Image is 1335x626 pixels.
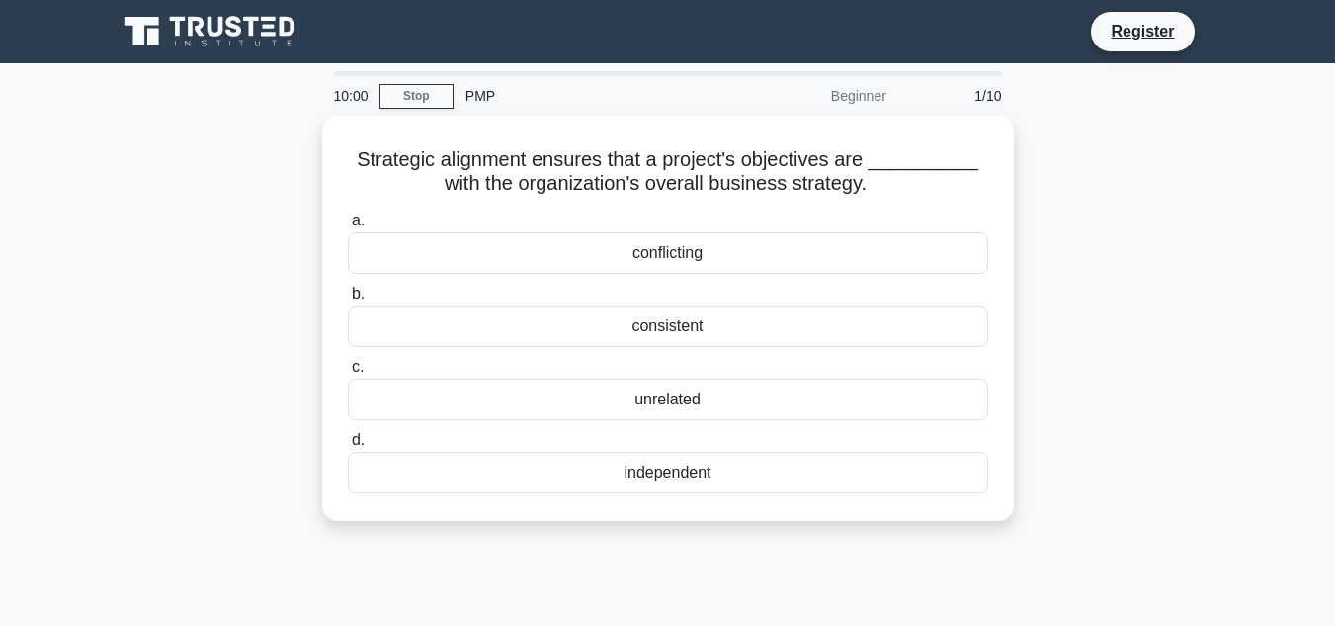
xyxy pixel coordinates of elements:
[379,84,454,109] a: Stop
[1099,19,1186,44] a: Register
[348,306,988,347] div: consistent
[322,76,379,116] div: 10:00
[346,147,990,197] h5: Strategic alignment ensures that a project's objectives are __________ with the organization's ov...
[348,232,988,274] div: conflicting
[352,285,365,302] span: b.
[352,358,364,375] span: c.
[725,76,898,116] div: Beginner
[898,76,1014,116] div: 1/10
[352,431,365,448] span: d.
[352,212,365,228] span: a.
[348,379,988,420] div: unrelated
[454,76,725,116] div: PMP
[348,452,988,493] div: independent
